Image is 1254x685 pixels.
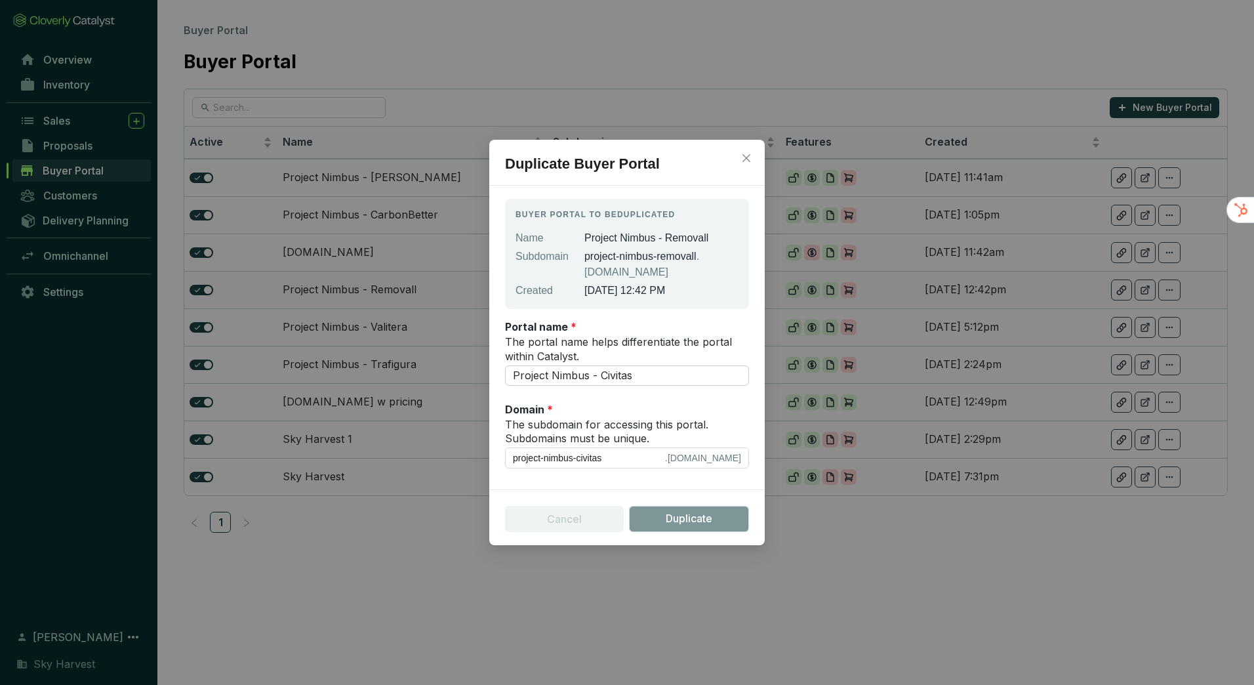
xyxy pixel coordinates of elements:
[505,506,624,532] button: Cancel
[584,249,738,280] p: project-nimbus-removall
[516,209,738,220] p: Buyer Portal to be duplicated
[516,283,569,299] p: Created
[584,230,738,246] p: Project Nimbus - Removall
[489,153,765,186] h2: Duplicate Buyer Portal
[584,283,738,299] p: [DATE] 12:42 PM
[513,451,662,465] input: your-subdomain
[505,320,576,334] label: Portal name
[629,506,749,532] button: Duplicate
[505,418,749,446] label: The subdomain for accessing this portal. Subdomains must be unique.
[665,451,741,465] span: .[DOMAIN_NAME]
[516,230,569,246] p: Name
[505,402,553,417] label: Domain
[741,153,752,163] span: close
[516,249,569,280] p: Subdomain
[666,510,712,527] span: Duplicate
[505,335,749,363] label: The portal name helps differentiate the portal within Catalyst.
[736,153,757,163] span: Close
[736,148,757,169] button: Close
